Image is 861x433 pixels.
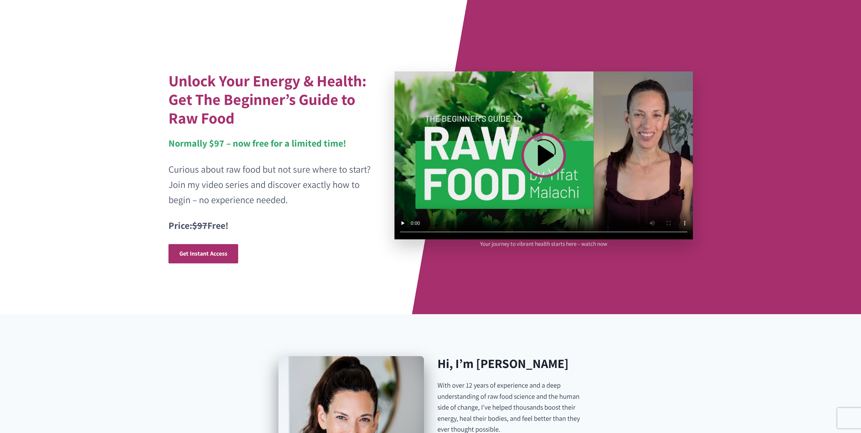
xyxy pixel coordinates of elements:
[179,250,227,257] span: Get Instant Access
[168,219,228,232] strong: Price: Free!
[168,71,373,127] h1: Unlock Your Energy & Health: Get The Beginner’s Guide to Raw Food
[168,137,346,149] strong: Normally $97 – now free for a limited time!
[192,219,207,232] s: $97
[437,356,583,371] h2: Hi, I’m [PERSON_NAME]
[480,239,607,248] p: Your journey to vibrant health starts here – watch now
[168,244,238,263] a: Get Instant Access
[168,162,373,207] p: Curious about raw food but not sure where to start? Join my video series and discover exactly how...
